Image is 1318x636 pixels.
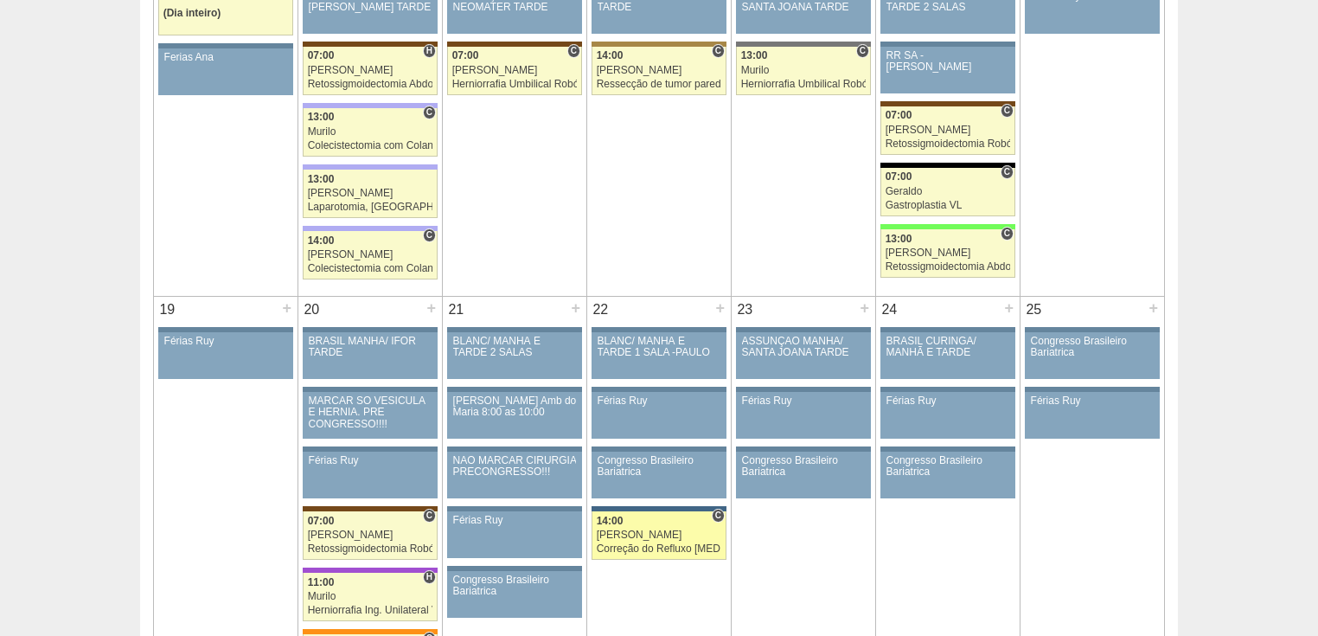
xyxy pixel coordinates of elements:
div: Key: Aviso [1025,387,1160,392]
span: 07:00 [308,49,335,61]
div: Key: Santa Joana [303,506,438,511]
a: C 14:00 [PERSON_NAME] Colecistectomia com Colangiografia VL [303,231,438,279]
div: Key: Aviso [447,327,582,332]
div: Key: Aviso [880,387,1015,392]
span: 07:00 [886,109,912,121]
div: Key: Christóvão da Gama [303,164,438,170]
a: Férias Ruy [303,452,438,498]
span: Consultório [856,44,869,58]
span: Consultório [423,106,436,119]
div: NAO MARCAR CIRURGIA PRECONGRESSO!!! [453,455,577,478]
div: Murilo [308,591,433,602]
div: Key: Aviso [303,446,438,452]
div: 19 [154,297,181,323]
div: Férias Ruy [598,395,721,407]
a: [PERSON_NAME] Amb do Maria 8:00 as 10:00 [447,392,582,439]
a: Férias Ruy [592,392,726,439]
span: 07:00 [308,515,335,527]
div: [PERSON_NAME] [597,530,722,541]
span: Hospital [423,44,436,58]
div: Key: Aviso [736,327,871,332]
div: Herniorrafia Ing. Unilateral VL [308,605,433,616]
span: Consultório [712,509,725,523]
div: Key: Aviso [1025,327,1160,332]
div: 24 [876,297,903,323]
a: C 07:00 [PERSON_NAME] Retossigmoidectomia Robótica [880,106,1015,155]
a: Ferias Ana [158,48,293,95]
a: Férias Ruy [736,392,871,439]
div: 25 [1020,297,1047,323]
span: Consultório [1001,104,1014,118]
div: BRASIL CURINGA/ MANHÃ E TARDE [886,336,1010,358]
div: Retossigmoidectomia Robótica [886,138,1011,150]
div: [PERSON_NAME] [308,249,433,260]
div: [PERSON_NAME] [452,65,578,76]
div: Key: Aviso [592,387,726,392]
div: Key: Santa Joana [303,42,438,47]
div: Key: Christóvão da Gama [303,226,438,231]
a: C 13:00 Murilo Colecistectomia com Colangiografia VL [303,108,438,157]
div: Key: Aviso [592,446,726,452]
div: MARCAR SÓ VESICULA E HERNIA. PRE CONGRESSO!!!! [309,395,432,430]
div: Key: Oswaldo Cruz Paulista [592,42,726,47]
div: Férias Ruy [309,455,432,466]
div: [PERSON_NAME] [308,188,433,199]
span: Consultório [423,228,436,242]
a: MARCAR SÓ VESICULA E HERNIA. PRE CONGRESSO!!!! [303,392,438,439]
div: 23 [732,297,758,323]
div: [PERSON_NAME] [308,65,433,76]
div: BRASIL MANHÃ/ IFOR TARDE [309,336,432,358]
a: NAO MARCAR CIRURGIA PRECONGRESSO!!! [447,452,582,498]
span: 13:00 [308,111,335,123]
div: Key: Santa Catarina [736,42,871,47]
div: Congresso Brasileiro Bariatrica [598,455,721,478]
div: Key: Aviso [158,327,293,332]
a: Congresso Brasileiro Bariatrica [592,452,726,498]
a: C 13:00 Murilo Herniorrafia Umbilical Robótica [736,47,871,95]
div: Key: Aviso [447,446,582,452]
div: [PERSON_NAME] [886,125,1011,136]
div: Murilo [308,126,433,138]
a: Férias Ruy [158,332,293,379]
a: BRASIL MANHÃ/ IFOR TARDE [303,332,438,379]
div: [PERSON_NAME] [886,247,1011,259]
a: ASSUNÇÃO MANHÃ/ SANTA JOANA TARDE [736,332,871,379]
div: Key: Aviso [447,387,582,392]
div: Key: São Luiz - SCS [303,629,438,634]
a: H 07:00 [PERSON_NAME] Retossigmoidectomia Abdominal VL [303,47,438,95]
span: 07:00 [886,170,912,183]
div: + [568,297,583,319]
div: [PERSON_NAME] Amb do Maria 8:00 as 10:00 [453,395,577,418]
a: C 14:00 [PERSON_NAME] Correção do Refluxo [MEDICAL_DATA] esofágico Robótico [592,511,726,560]
div: Ressecção de tumor parede abdominal pélvica [597,79,722,90]
a: BRASIL CURINGA/ MANHÃ E TARDE [880,332,1015,379]
div: [PERSON_NAME] [597,65,722,76]
div: Gastroplastia VL [886,200,1011,211]
div: Laparotomia, [GEOGRAPHIC_DATA], Drenagem, Bridas VL [308,202,433,213]
span: 13:00 [741,49,768,61]
div: Férias Ruy [886,395,1010,407]
div: + [279,297,294,319]
a: BLANC/ MANHÃ E TARDE 1 SALA -PAULO [592,332,726,379]
a: Férias Ruy [1025,392,1160,439]
div: BLANC/ MANHÃ E TARDE 1 SALA -PAULO [598,336,721,358]
div: Key: Aviso [447,506,582,511]
div: Retossigmoidectomia Abdominal [886,261,1011,273]
div: + [713,297,727,319]
div: 20 [298,297,325,323]
div: Key: Aviso [736,387,871,392]
div: ASSUNÇÃO MANHÃ/ SANTA JOANA TARDE [742,336,866,358]
span: 14:00 [597,515,624,527]
div: BLANC/ MANHÃ E TARDE 2 SALAS [453,336,577,358]
a: 13:00 [PERSON_NAME] Laparotomia, [GEOGRAPHIC_DATA], Drenagem, Bridas VL [303,170,438,218]
div: Murilo [741,65,867,76]
a: Congresso Brasileiro Bariatrica [880,452,1015,498]
div: Férias Ruy [742,395,866,407]
div: Correção do Refluxo [MEDICAL_DATA] esofágico Robótico [597,543,722,555]
a: BLANC/ MANHÃ E TARDE 2 SALAS [447,332,582,379]
div: Key: IFOR [303,568,438,573]
a: C 07:00 Geraldo Gastroplastia VL [880,168,1015,216]
a: Férias Ruy [447,511,582,558]
span: 14:00 [597,49,624,61]
a: RR SA - [PERSON_NAME] [880,47,1015,93]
